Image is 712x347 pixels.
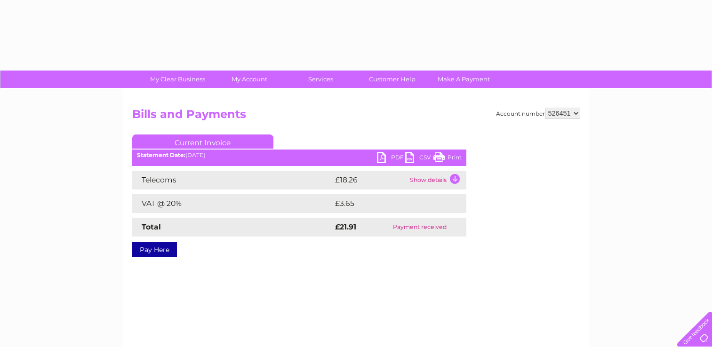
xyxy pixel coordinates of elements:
[137,151,185,158] b: Statement Date:
[132,152,466,158] div: [DATE]
[132,242,177,257] a: Pay Here
[496,108,580,119] div: Account number
[210,71,288,88] a: My Account
[333,171,408,189] td: £18.26
[142,222,161,231] strong: Total
[282,71,360,88] a: Services
[139,71,216,88] a: My Clear Business
[405,152,433,166] a: CSV
[374,218,466,237] td: Payment received
[408,171,466,189] td: Show details
[132,194,333,213] td: VAT @ 20%
[132,108,580,126] h2: Bills and Payments
[132,171,333,189] td: Telecoms
[132,134,273,149] a: Current Invoice
[377,152,405,166] a: PDF
[433,152,462,166] a: Print
[353,71,431,88] a: Customer Help
[335,222,356,231] strong: £21.91
[425,71,503,88] a: Make A Payment
[333,194,444,213] td: £3.65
